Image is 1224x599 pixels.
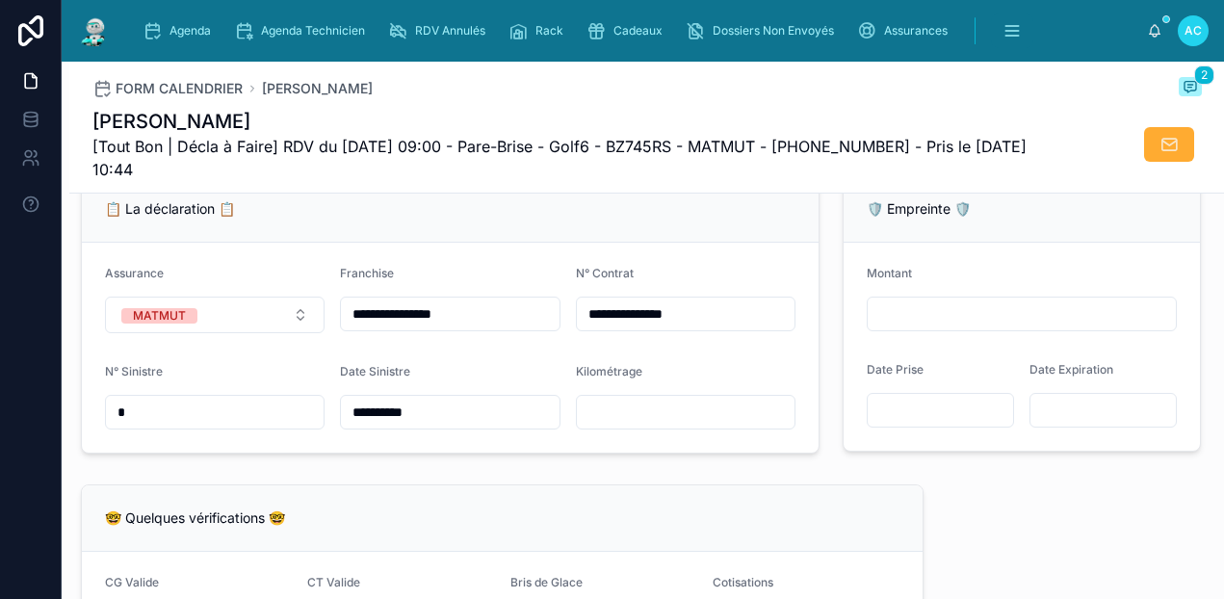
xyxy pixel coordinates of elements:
[1179,77,1202,100] button: 2
[133,308,186,324] div: MATMUT
[340,266,394,280] span: Franchise
[105,364,163,378] span: N° Sinistre
[116,79,243,98] span: FORM CALENDRIER
[382,13,499,48] a: RDV Annulés
[228,13,378,48] a: Agenda Technicien
[92,135,1057,181] span: [Tout Bon | Décla à Faire] RDV du [DATE] 09:00 - Pare-Brise - Golf6 - BZ745RS - MATMUT - [PHONE_N...
[576,364,642,378] span: Kilométrage
[262,79,373,98] a: [PERSON_NAME]
[1185,23,1202,39] span: AC
[581,13,676,48] a: Cadeaux
[503,13,577,48] a: Rack
[1194,65,1214,85] span: 2
[105,297,325,333] button: Select Button
[77,15,112,46] img: App logo
[867,266,912,280] span: Montant
[867,362,924,377] span: Date Prise
[127,10,1147,52] div: scrollable content
[261,23,365,39] span: Agenda Technicien
[105,266,164,280] span: Assurance
[884,23,948,39] span: Assurances
[713,575,773,589] span: Cotisations
[510,575,583,589] span: Bris de Glace
[535,23,563,39] span: Rack
[576,266,634,280] span: N° Contrat
[169,23,211,39] span: Agenda
[415,23,485,39] span: RDV Annulés
[867,200,971,217] span: 🛡️ Empreinte 🛡️
[1029,362,1113,377] span: Date Expiration
[105,575,159,589] span: CG Valide
[680,13,847,48] a: Dossiers Non Envoyés
[92,79,243,98] a: FORM CALENDRIER
[307,575,360,589] span: CT Valide
[105,509,285,526] span: 🤓 Quelques vérifications 🤓
[613,23,663,39] span: Cadeaux
[713,23,834,39] span: Dossiers Non Envoyés
[340,364,410,378] span: Date Sinistre
[105,200,235,217] span: 📋 La déclaration 📋
[92,108,1057,135] h1: [PERSON_NAME]
[851,13,961,48] a: Assurances
[137,13,224,48] a: Agenda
